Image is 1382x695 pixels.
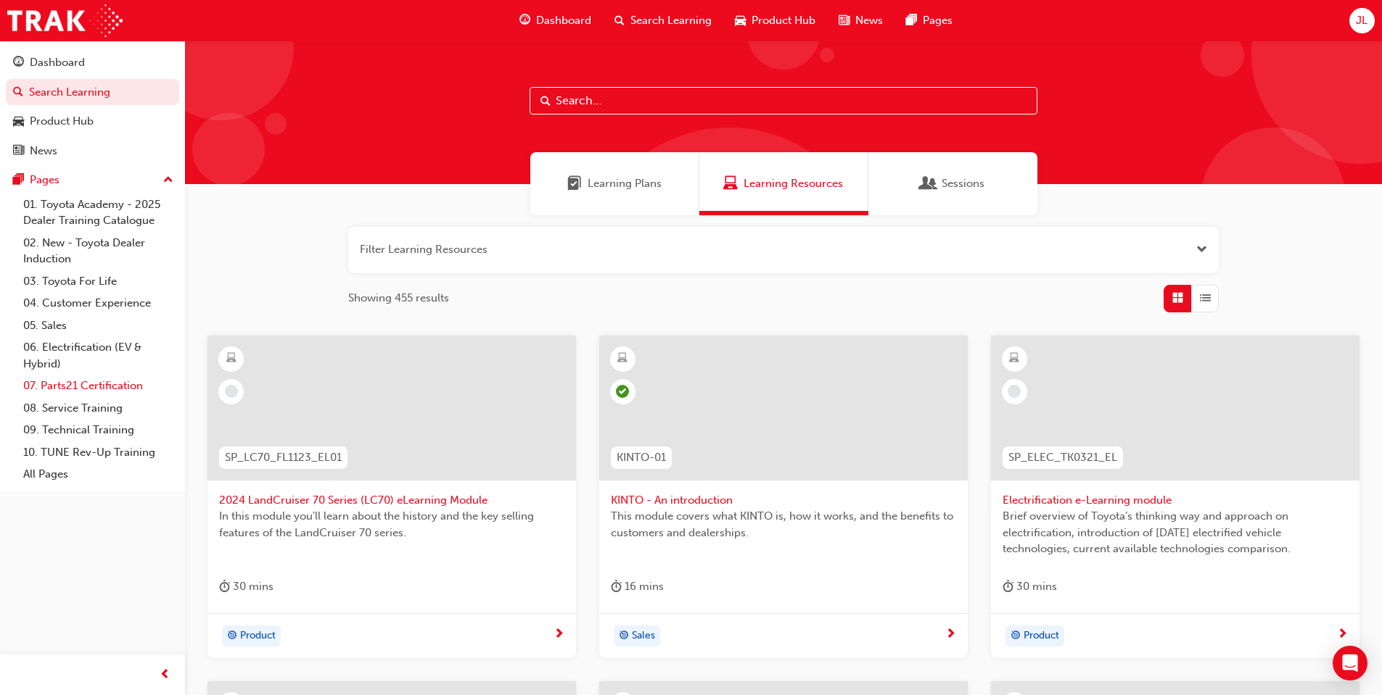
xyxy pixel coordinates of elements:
[540,93,551,109] span: Search
[614,12,625,30] span: search-icon
[554,628,564,641] span: next-icon
[219,508,564,541] span: In this module you'll learn about the history and the key selling features of the LandCruiser 70 ...
[603,6,723,36] a: search-iconSearch Learning
[519,12,530,30] span: guage-icon
[1003,578,1057,596] div: 30 mins
[619,627,629,646] span: target-icon
[906,12,917,30] span: pages-icon
[13,115,24,128] span: car-icon
[611,578,622,596] span: duration-icon
[632,628,655,644] span: Sales
[207,336,576,659] a: SP_LC70_FL1123_EL012024 LandCruiser 70 Series (LC70) eLearning ModuleIn this module you'll learn ...
[1024,628,1059,644] span: Product
[868,152,1037,215] a: SessionsSessions
[1333,646,1367,681] div: Open Intercom Messenger
[1003,578,1013,596] span: duration-icon
[588,175,662,192] span: Learning Plans
[219,492,564,509] span: 2024 LandCruiser 70 Series (LC70) eLearning Module
[13,86,23,99] span: search-icon
[530,87,1037,115] input: Search...
[921,175,936,192] span: Sessions
[617,449,666,466] span: KINTO-01
[240,628,276,644] span: Product
[945,628,956,641] span: next-icon
[827,6,894,36] a: news-iconNews
[923,12,953,29] span: Pages
[225,385,238,398] span: learningRecordVerb_NONE-icon
[13,145,24,158] span: news-icon
[611,578,664,596] div: 16 mins
[744,175,843,192] span: Learning Resources
[6,167,179,193] button: Pages
[6,79,179,106] a: Search Learning
[6,46,179,167] button: DashboardSearch LearningProduct HubNews
[1172,290,1183,307] span: Grid
[752,12,815,29] span: Product Hub
[17,397,179,420] a: 08. Service Training
[630,12,712,29] span: Search Learning
[30,54,85,71] div: Dashboard
[17,232,179,270] a: 02. New - Toyota Dealer Induction
[13,57,24,70] span: guage-icon
[699,152,868,215] a: Learning ResourcesLearning Resources
[530,152,699,215] a: Learning PlansLearning Plans
[17,441,179,464] a: 10. TUNE Rev-Up Training
[227,627,237,646] span: target-icon
[536,12,591,29] span: Dashboard
[617,349,628,368] span: learningResourceType_ELEARNING-icon
[894,6,964,36] a: pages-iconPages
[991,336,1360,659] a: SP_ELEC_TK0321_ELElectrification e-Learning moduleBrief overview of Toyota’s thinking way and app...
[13,174,24,187] span: pages-icon
[17,375,179,397] a: 07. Parts21 Certification
[17,292,179,315] a: 04. Customer Experience
[219,578,273,596] div: 30 mins
[17,270,179,293] a: 03. Toyota For Life
[855,12,883,29] span: News
[1200,290,1211,307] span: List
[17,336,179,375] a: 06. Electrification (EV & Hybrid)
[616,385,629,398] span: learningRecordVerb_PASS-icon
[1356,12,1367,29] span: JL
[1003,492,1348,509] span: Electrification e-Learning module
[30,113,94,130] div: Product Hub
[942,175,984,192] span: Sessions
[6,108,179,135] a: Product Hub
[723,175,738,192] span: Learning Resources
[611,508,956,541] span: This module covers what KINTO is, how it works, and the benefits to customers and dealerships.
[1337,628,1348,641] span: next-icon
[17,315,179,337] a: 05. Sales
[30,143,57,159] div: News
[1011,627,1021,646] span: target-icon
[163,171,173,190] span: up-icon
[1009,349,1019,368] span: learningResourceType_ELEARNING-icon
[1008,385,1021,398] span: learningRecordVerb_NONE-icon
[6,138,179,165] a: News
[567,175,582,192] span: Learning Plans
[599,336,968,659] a: KINTO-01KINTO - An introductionThis module covers what KINTO is, how it works, and the benefits t...
[30,172,59,188] div: Pages
[348,290,449,307] span: Showing 455 results
[17,463,179,486] a: All Pages
[723,6,827,36] a: car-iconProduct Hub
[611,492,956,509] span: KINTO - An introduction
[17,193,179,232] a: 01. Toyota Academy - 2025 Dealer Training Catalogue
[226,349,236,368] span: learningResourceType_ELEARNING-icon
[1196,241,1207,258] button: Open the filter
[1003,508,1348,557] span: Brief overview of Toyota’s thinking way and approach on electrification, introduction of [DATE] e...
[508,6,603,36] a: guage-iconDashboard
[839,12,850,30] span: news-icon
[735,12,746,30] span: car-icon
[1008,449,1117,466] span: SP_ELEC_TK0321_EL
[225,449,342,466] span: SP_LC70_FL1123_EL01
[7,4,123,37] img: Trak
[6,49,179,76] a: Dashboard
[160,666,170,684] span: prev-icon
[17,419,179,441] a: 09. Technical Training
[219,578,230,596] span: duration-icon
[1349,8,1375,33] button: JL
